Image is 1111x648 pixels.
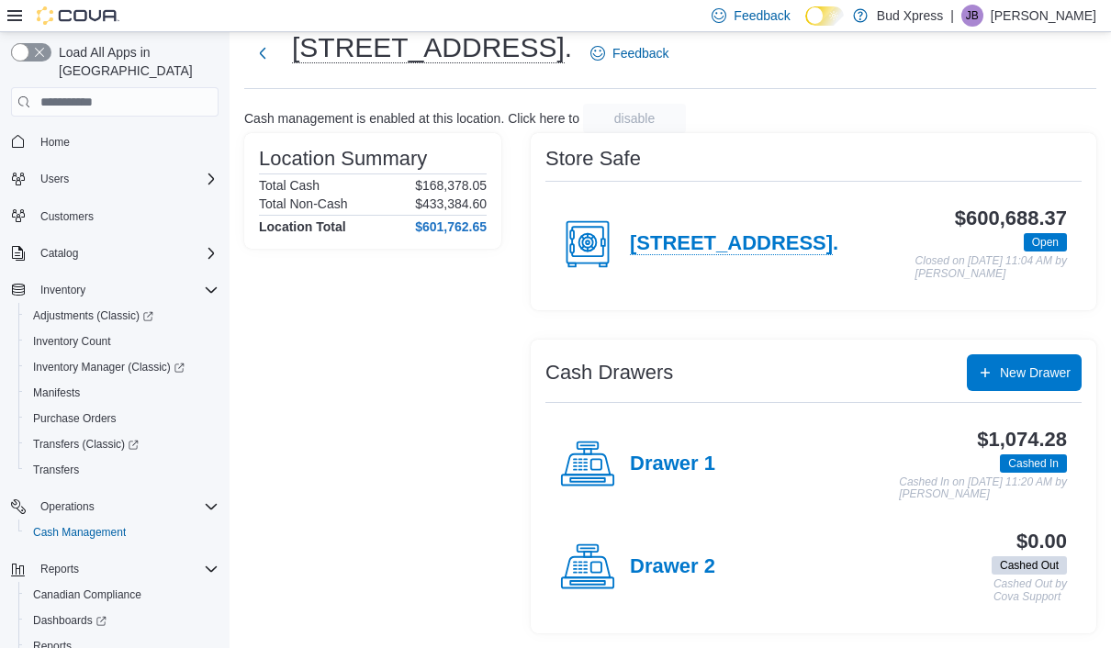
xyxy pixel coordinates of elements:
h3: $600,688.37 [955,207,1067,229]
a: Feedback [583,35,676,72]
span: Transfers [33,463,79,477]
span: Load All Apps in [GEOGRAPHIC_DATA] [51,43,219,80]
button: Reports [33,558,86,580]
span: Open [1032,234,1059,251]
span: Customers [40,209,94,224]
span: Manifests [26,382,219,404]
span: Cashed Out [1000,557,1059,574]
a: Manifests [26,382,87,404]
button: Users [4,166,226,192]
h6: Total Non-Cash [259,196,348,211]
span: disable [614,109,655,128]
button: Catalog [33,242,85,264]
span: Open [1024,233,1067,251]
span: Feedback [734,6,790,25]
button: Purchase Orders [18,406,226,431]
a: Dashboards [18,608,226,633]
span: Operations [40,499,95,514]
span: Operations [33,496,219,518]
a: Transfers (Classic) [18,431,226,457]
button: Canadian Compliance [18,582,226,608]
h6: Total Cash [259,178,320,193]
a: Purchase Orders [26,408,124,430]
span: Cash Management [26,521,219,543]
a: Transfers [26,459,86,481]
h3: $1,074.28 [977,429,1067,451]
button: Inventory [4,277,226,303]
button: disable [583,104,686,133]
span: Cashed In [1000,454,1067,473]
span: Canadian Compliance [26,584,219,606]
span: Transfers (Classic) [26,433,219,455]
span: Inventory Count [33,334,111,349]
span: Purchase Orders [26,408,219,430]
input: Dark Mode [805,6,844,26]
img: Cova [37,6,119,25]
h4: $601,762.65 [415,219,487,234]
span: Users [33,168,219,190]
span: Reports [33,558,219,580]
span: Cashed In [1008,455,1059,472]
a: Customers [33,206,101,228]
span: Cashed Out [992,556,1067,575]
span: Home [40,135,70,150]
span: Canadian Compliance [33,587,141,602]
h3: Location Summary [259,148,427,170]
span: Dashboards [33,613,107,628]
button: Customers [4,203,226,229]
span: Inventory [40,283,85,297]
a: Inventory Manager (Classic) [26,356,192,378]
p: Bud Xpress [877,5,943,27]
span: Catalog [40,246,78,261]
span: Transfers (Classic) [33,437,139,452]
button: Reports [4,556,226,582]
span: Reports [40,562,79,576]
a: Adjustments (Classic) [26,305,161,327]
span: Catalog [33,242,219,264]
span: Manifests [33,385,80,400]
p: Closed on [DATE] 11:04 AM by [PERSON_NAME] [915,255,1067,280]
button: Operations [4,494,226,520]
button: Manifests [18,380,226,406]
span: Adjustments (Classic) [26,305,219,327]
a: Home [33,131,77,153]
p: Cashed In on [DATE] 11:20 AM by [PERSON_NAME] [899,476,1067,501]
span: Inventory [33,279,219,301]
h4: Drawer 1 [630,452,715,476]
button: Operations [33,496,102,518]
button: Transfers [18,457,226,483]
a: Inventory Manager (Classic) [18,354,226,380]
p: | [950,5,954,27]
p: $433,384.60 [415,196,487,211]
h3: $0.00 [1016,531,1067,553]
span: Dashboards [26,609,219,631]
span: Feedback [612,44,668,62]
span: Users [40,172,69,186]
button: Inventory [33,279,93,301]
p: [PERSON_NAME] [991,5,1096,27]
span: New Drawer [1000,363,1071,382]
h3: Store Safe [545,148,641,170]
button: New Drawer [967,354,1082,391]
p: Cashed Out by Cova Support [993,578,1067,603]
button: Users [33,168,76,190]
span: Transfers [26,459,219,481]
button: Home [4,128,226,154]
span: Home [33,129,219,152]
div: Joanne Bonney [961,5,983,27]
a: Canadian Compliance [26,584,149,606]
button: Next [244,35,281,72]
h4: Location Total [259,219,346,234]
h4: . [630,232,838,256]
h4: Drawer 2 [630,555,715,579]
button: Cash Management [18,520,226,545]
span: Customers [33,205,219,228]
h1: . [292,29,572,66]
span: Inventory Manager (Classic) [26,356,219,378]
span: Dark Mode [805,26,806,27]
button: Catalog [4,240,226,266]
span: Inventory Manager (Classic) [33,360,185,374]
a: Transfers (Classic) [26,433,146,455]
a: Cash Management [26,521,133,543]
h3: Cash Drawers [545,362,673,384]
